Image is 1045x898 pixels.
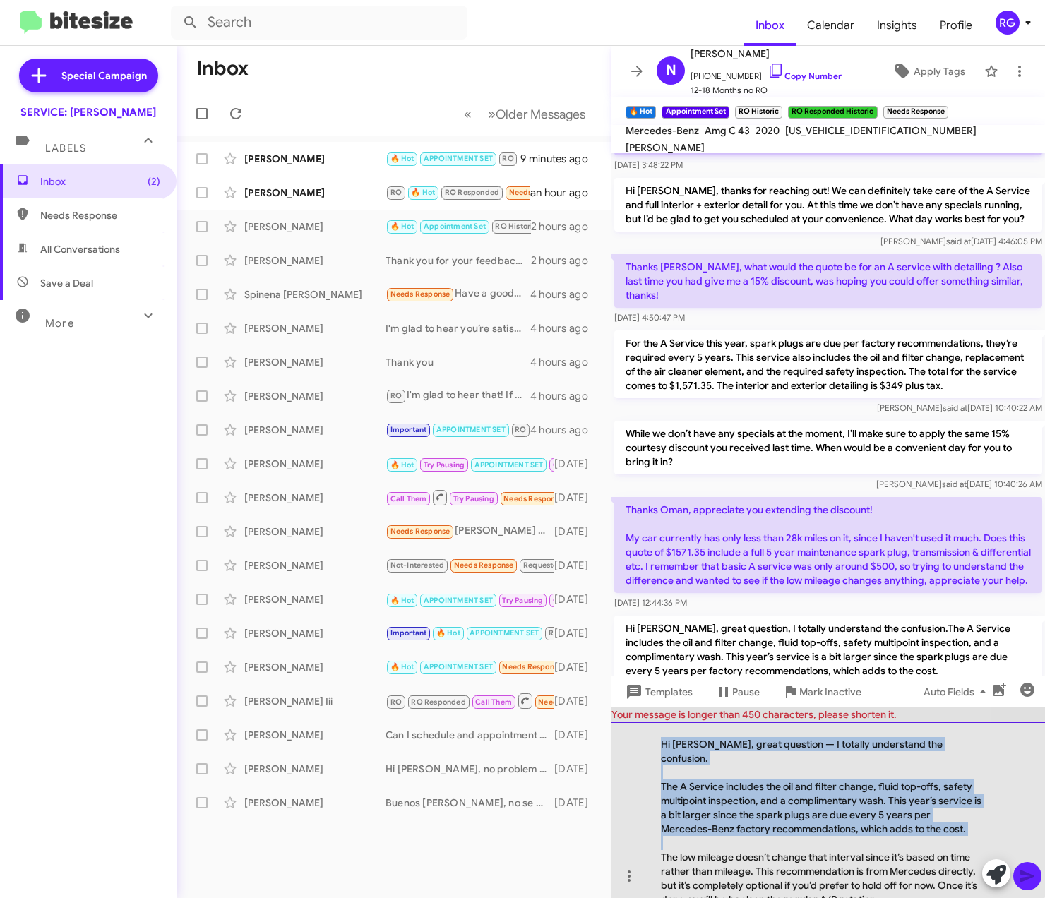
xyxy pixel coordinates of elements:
[244,355,386,369] div: [PERSON_NAME]
[390,188,402,197] span: RO
[520,152,599,166] div: 9 minutes ago
[244,186,386,200] div: [PERSON_NAME]
[386,253,531,268] div: Thank you for your feedback! If you need any future maintenance or repairs, feel free to reach ou...
[411,698,465,707] span: RO Responded
[386,728,554,742] div: Can I schedule and appointment for you?
[554,626,599,640] div: [DATE]
[626,106,656,119] small: 🔥 Hot
[530,355,599,369] div: 4 hours ago
[244,525,386,539] div: [PERSON_NAME]
[244,152,386,166] div: [PERSON_NAME]
[554,796,599,810] div: [DATE]
[614,497,1042,593] p: Thanks Oman, appreciate you extending the discount! My car currently has only less than 28k miles...
[386,557,554,573] div: Hello, [PERSON_NAME]. I was dissatisfied with the service. 1. The code for the problem that was f...
[554,694,599,708] div: [DATE]
[879,59,977,84] button: Apply Tags
[436,425,506,434] span: APPOINTMENT SET
[386,150,520,167] div: Excellent service. Thanks for setting it up.
[244,491,386,505] div: [PERSON_NAME]
[943,402,967,413] span: said at
[386,455,554,472] div: Honestly no it's always something that needs to be done I was going to see if it can be traded in
[40,174,160,188] span: Inbox
[614,178,1042,232] p: Hi [PERSON_NAME], thanks for reaching out! We can definitely take care of the A Service and full ...
[244,558,386,573] div: [PERSON_NAME]
[538,698,598,707] span: Needs Response
[244,287,386,301] div: Spinena [PERSON_NAME]
[785,124,977,137] span: [US_VEHICLE_IDENTIFICATION_NUMBER]
[553,596,590,605] span: Call Them
[691,62,842,83] span: [PHONE_NUMBER]
[386,692,554,710] div: Inbound Call
[614,597,687,608] span: [DATE] 12:44:36 PM
[912,679,1003,705] button: Auto Fields
[424,460,465,469] span: Try Pausing
[424,154,493,163] span: APPOINTMENT SET
[554,457,599,471] div: [DATE]
[554,728,599,742] div: [DATE]
[40,276,93,290] span: Save a Deal
[436,628,460,637] span: 🔥 Hot
[386,625,554,641] div: I understand. Let me know if you change your mind or if there's anything else I can assist you wi...
[470,628,539,637] span: APPOINTMENT SET
[386,321,530,335] div: I'm glad to hear you’re satisfied! If you need any future maintenance or repairs, feel free to re...
[45,142,86,155] span: Labels
[244,762,386,776] div: [PERSON_NAME]
[756,124,780,137] span: 2020
[946,236,971,246] span: said at
[496,107,585,122] span: Older Messages
[554,491,599,505] div: [DATE]
[666,59,676,82] span: N
[386,388,530,404] div: I'm glad to hear that! If you need to schedule your next service or have any questions, feel free...
[40,208,160,222] span: Needs Response
[549,628,590,637] span: RO Historic
[488,105,496,123] span: »
[771,679,873,705] button: Mark Inactive
[554,558,599,573] div: [DATE]
[455,100,480,128] button: Previous
[768,71,842,81] a: Copy Number
[61,68,147,83] span: Special Campaign
[876,479,1042,489] span: [PERSON_NAME] [DATE] 10:40:26 AM
[474,460,544,469] span: APPOINTMENT SET
[244,423,386,437] div: [PERSON_NAME]
[914,59,965,84] span: Apply Tags
[614,330,1042,398] p: For the A Service this year, spark plugs are due per factory recommendations, they’re required ev...
[244,389,386,403] div: [PERSON_NAME]
[691,83,842,97] span: 12-18 Months no RO
[390,698,402,707] span: RO
[796,5,866,46] a: Calendar
[509,188,569,197] span: Needs Response
[148,174,160,188] span: (2)
[554,660,599,674] div: [DATE]
[614,254,1042,308] p: Thanks [PERSON_NAME], what would the quote be for an A service with detailing ? Also last time yo...
[691,45,842,62] span: [PERSON_NAME]
[866,5,928,46] a: Insights
[386,523,554,539] div: [PERSON_NAME] -- on a scale of 1 to 10 my experience has been a ZERO. Please talk to Nic. My sati...
[611,707,1045,722] div: Your message is longer than 450 characters, please shorten it.
[390,154,414,163] span: 🔥 Hot
[454,561,514,570] span: Needs Response
[244,728,386,742] div: [PERSON_NAME]
[244,321,386,335] div: [PERSON_NAME]
[386,286,530,302] div: Have a good day Sir !
[390,628,427,637] span: Important
[386,218,531,234] div: Thanks Oman, appreciate you extending the discount! My car currently has only less than 28k miles...
[735,106,782,119] small: RO Historic
[424,222,486,231] span: Appointment Set
[530,423,599,437] div: 4 hours ago
[464,105,472,123] span: «
[456,100,594,128] nav: Page navigation example
[244,796,386,810] div: [PERSON_NAME]
[390,662,414,671] span: 🔥 Hot
[662,106,729,119] small: Appointment Set
[424,662,493,671] span: APPOINTMENT SET
[799,679,861,705] span: Mark Inactive
[554,592,599,606] div: [DATE]
[530,389,599,403] div: 4 hours ago
[732,679,760,705] span: Pause
[924,679,991,705] span: Auto Fields
[530,186,599,200] div: an hour ago
[661,737,981,765] div: Hi [PERSON_NAME], great question — I totally understand the confusion.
